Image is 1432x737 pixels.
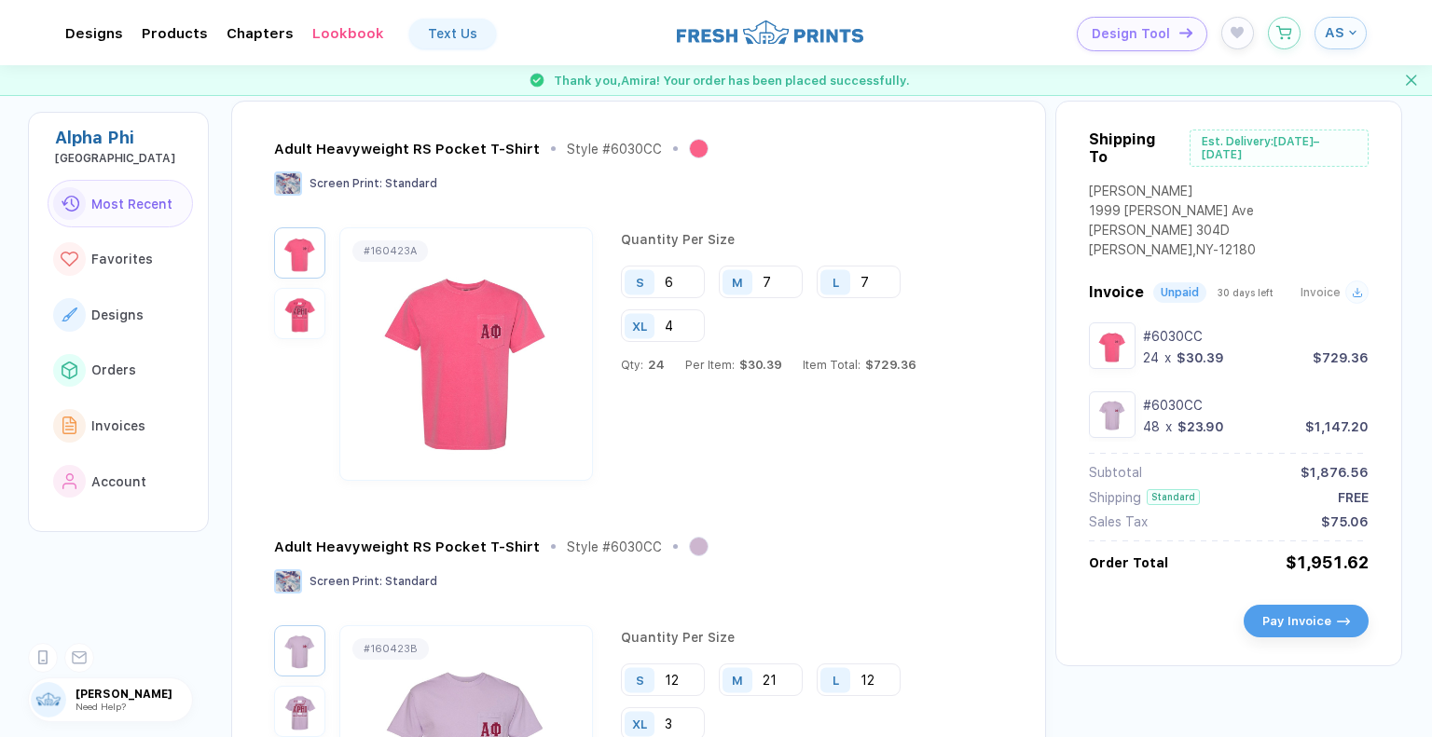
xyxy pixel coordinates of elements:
[643,358,665,372] span: 24
[1218,287,1274,298] span: 30 days left
[31,682,66,717] img: user profile
[61,196,79,212] img: link to icon
[677,18,863,47] img: logo
[62,307,77,321] img: link to icon
[1325,24,1344,41] span: AS
[732,275,743,289] div: M
[55,152,193,165] div: Rensselaer Polytechnic Institute
[61,252,78,267] img: link to icon
[385,575,437,588] span: Standard
[1301,465,1369,480] div: $1,876.56
[142,25,208,42] div: ProductsToggle dropdown menu
[1094,327,1131,364] img: ca901606-4556-430a-a4e8-aacefa592a40_nt_front_1758580042592.jpg
[1143,329,1369,344] div: #6030CC
[1092,26,1170,42] span: Design Tool
[1190,130,1369,167] div: Est. Delivery: [DATE]–[DATE]
[385,177,437,190] span: Standard
[310,575,382,588] span: Screen Print :
[274,569,302,594] img: Screen Print
[1089,465,1142,480] div: Subtotal
[1177,419,1224,434] div: $23.90
[428,26,477,41] div: Text Us
[48,291,193,339] button: link to iconDesigns
[279,232,321,274] img: ca901606-4556-430a-a4e8-aacefa592a40_nt_front_1758580042592.jpg
[833,275,839,289] div: L
[685,358,782,372] div: Per Item:
[861,358,916,372] span: $729.36
[1161,286,1199,299] div: Unpaid
[1313,350,1369,365] div: $729.36
[567,142,662,157] div: Style # 6030CC
[1286,553,1369,572] div: $1,951.62
[1143,398,1369,413] div: #6030CC
[62,416,77,434] img: link to icon
[1089,130,1176,166] div: Shipping To
[1089,514,1148,529] div: Sales Tax
[621,358,665,372] div: Qty:
[1089,555,1168,570] div: Order Total
[364,245,417,257] div: # 160423A
[1094,396,1131,433] img: d3c77043-4668-47ec-971e-c678c35818ca_nt_front_1758580003026.jpg
[621,630,998,663] div: Quantity Per Size
[345,245,587,463] img: ca901606-4556-430a-a4e8-aacefa592a40_nt_front_1758580042592.jpg
[62,473,77,490] img: link to icon
[1262,614,1331,628] span: Pay Invoice
[364,643,418,655] div: # 160423B
[91,197,172,212] span: Most Recent
[227,25,294,42] div: ChaptersToggle dropdown menu chapters
[274,141,540,157] div: Adult Heavyweight RS Pocket T-Shirt
[1305,419,1369,434] div: $1,147.20
[409,19,496,48] a: Text Us
[1089,490,1141,505] div: Shipping
[1179,28,1192,38] img: icon
[735,358,782,372] span: $30.39
[1163,419,1174,434] div: x
[636,673,644,687] div: S
[48,457,193,506] button: link to iconAccount
[632,319,647,333] div: XL
[91,362,136,377] span: Orders
[621,232,998,266] div: Quantity Per Size
[1244,605,1369,637] button: Pay Invoiceicon
[1089,203,1256,223] div: 1999 [PERSON_NAME] Ave
[554,74,910,88] span: Thank you, Amira ! Your order has been placed successfully.
[1315,17,1367,49] button: AS
[732,673,743,687] div: M
[91,252,153,266] span: Favorites
[1177,350,1224,365] div: $30.39
[1337,618,1350,625] img: icon
[279,293,321,334] img: ca901606-4556-430a-a4e8-aacefa592a40_nt_back_1758580042594.jpg
[1147,489,1200,505] div: Standard
[91,474,146,489] span: Account
[279,690,321,732] img: d3c77043-4668-47ec-971e-c678c35818ca_nt_back_1758580003028.jpg
[62,362,77,378] img: link to icon
[1089,223,1256,242] div: [PERSON_NAME] 304D
[803,358,916,372] div: Item Total:
[48,235,193,283] button: link to iconFavorites
[1089,242,1256,262] div: [PERSON_NAME] , NY - 12180
[48,347,193,395] button: link to iconOrders
[833,673,839,687] div: L
[48,402,193,450] button: link to iconInvoices
[632,717,647,730] div: XL
[76,701,126,712] span: Need Help?
[1301,286,1341,299] span: Invoice
[1163,350,1173,365] div: x
[1077,17,1207,51] button: Design Toolicon
[1143,419,1160,434] div: 48
[522,65,552,95] img: success gif
[274,539,540,555] div: Adult Heavyweight RS Pocket T-Shirt
[312,25,384,42] div: Lookbook
[274,171,302,196] img: Screen Print
[1338,490,1369,505] div: FREE
[1089,184,1256,203] div: [PERSON_NAME]
[1089,283,1144,301] span: Invoice
[312,25,384,42] div: LookbookToggle dropdown menu chapters
[1321,514,1369,529] div: $75.06
[65,25,123,42] div: DesignsToggle dropdown menu
[310,177,382,190] span: Screen Print :
[279,630,321,672] img: d3c77043-4668-47ec-971e-c678c35818ca_nt_front_1758580003026.jpg
[48,180,193,228] button: link to iconMost Recent
[76,688,192,701] span: [PERSON_NAME]
[1143,350,1159,365] div: 24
